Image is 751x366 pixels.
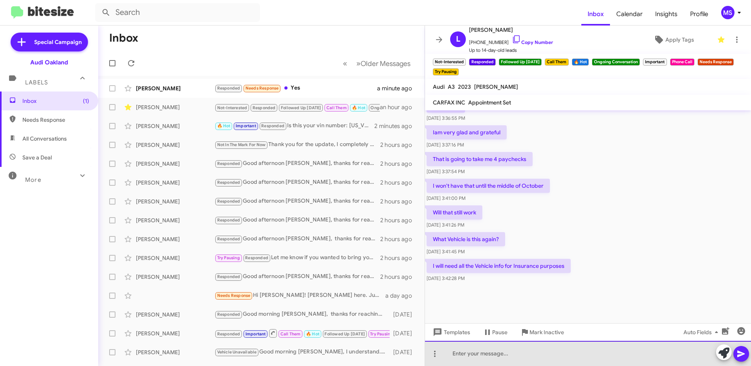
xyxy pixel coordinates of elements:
span: Try Pausing [217,255,240,260]
div: 2 hours ago [380,160,418,168]
div: Good afternoon [PERSON_NAME], thanks for reaching out. We’d love to see the vehicle in person to ... [214,216,380,225]
small: Important [643,59,667,66]
span: CARFAX INC [433,99,465,106]
span: 🔥 Hot [352,105,365,110]
button: Auto Fields [677,325,727,339]
button: Apply Tags [634,33,713,47]
p: I will need all the Vehicle info for Insurance purposes [427,259,571,273]
a: Inbox [581,3,610,26]
span: 🔥 Hot [306,331,319,337]
span: Needs Response [245,86,279,91]
small: Needs Response [698,59,734,66]
span: Templates [431,325,470,339]
div: a day ago [385,292,418,300]
div: I will need all the Vehicle info for Insurance purposes [214,102,380,112]
span: Try Pausing [370,331,393,337]
a: Calendar [610,3,649,26]
span: Responded [217,161,240,166]
div: Good afternoon [PERSON_NAME], thanks for reaching out. We’d love to see the vehicle in person to ... [214,159,380,168]
h1: Inbox [109,32,138,44]
div: [DATE] [390,329,418,337]
div: Audi Oakland [30,59,68,66]
a: Copy Number [512,39,553,45]
span: Not In The Mark For Now [217,142,266,147]
span: Pause [492,325,507,339]
p: Will that still work [427,205,482,220]
div: Good morning [PERSON_NAME], thanks for reaching out. We’d love to see the vehicle in person to gi... [214,310,390,319]
div: Good afternoon [PERSON_NAME], thanks for reaching out. We’d love to see the vehicle in person to ... [214,197,380,206]
span: [DATE] 3:36:55 PM [427,115,465,121]
span: Apply Tags [665,33,694,47]
div: [DATE] [390,311,418,318]
span: A3 [448,83,455,90]
button: Previous [338,55,352,71]
div: MS [721,6,735,19]
span: Responded [217,86,240,91]
span: Important [245,331,266,337]
nav: Page navigation example [339,55,415,71]
div: [DATE] [390,348,418,356]
small: Responded [469,59,495,66]
span: [DATE] 3:41:26 PM [427,222,464,228]
small: Ongoing Conversation [592,59,640,66]
span: Up to 14-day-old leads [469,46,553,54]
span: All Conversations [22,135,67,143]
div: Thank you for the update, I completely understand. If anything changes down the road or you have ... [214,140,380,149]
div: 2 hours ago [380,216,418,224]
span: Auto Fields [683,325,721,339]
span: 2023 [458,83,471,90]
span: [PHONE_NUMBER] [469,35,553,46]
div: [PERSON_NAME] [136,254,214,262]
span: » [356,59,361,68]
div: 2 hours ago [380,273,418,281]
div: 2 hours ago [380,235,418,243]
button: MS [714,6,742,19]
div: 2 hours ago [380,141,418,149]
a: Profile [684,3,714,26]
span: Mark Inactive [529,325,564,339]
span: (1) [83,97,89,105]
span: Insights [649,3,684,26]
span: Special Campaign [34,38,82,46]
div: Good morning [PERSON_NAME], I understand. I’ll keep an eye out for a 2023 or 2024 Cabriolet and l... [214,348,390,357]
div: [PERSON_NAME] [136,103,214,111]
span: L [456,33,460,46]
div: a minute ago [377,84,418,92]
div: [PERSON_NAME] [136,329,214,337]
span: Not-Interested [217,105,247,110]
span: Responded [217,331,240,337]
span: [DATE] 3:41:45 PM [427,249,465,254]
button: Templates [425,325,476,339]
div: Good afternoon [PERSON_NAME], thanks for reaching out. We’d love to see the vehicle(s) in person ... [214,178,380,187]
span: [DATE] 3:37:54 PM [427,168,465,174]
span: Needs Response [22,116,89,124]
p: I won't have that until the middle of October [427,179,550,193]
span: Needs Response [217,293,251,298]
div: 2 minutes ago [374,122,418,130]
div: [PERSON_NAME] [136,179,214,187]
span: Older Messages [361,59,410,68]
small: Followed Up [DATE] [499,59,542,66]
span: Vehicle Unavailable [217,350,257,355]
span: Appointment Set [468,99,511,106]
span: [DATE] 3:41:00 PM [427,195,465,201]
div: [PERSON_NAME] [136,273,214,281]
input: Search [95,3,260,22]
span: Inbox [22,97,89,105]
span: Labels [25,79,48,86]
p: That is going to take me 4 paychecks [427,152,533,166]
div: [PERSON_NAME] [136,348,214,356]
span: [PERSON_NAME] [469,25,553,35]
div: [PERSON_NAME] [136,235,214,243]
div: Hi [PERSON_NAME]! [PERSON_NAME] here. Just circling back on [PERSON_NAME]'s message. We would lov... [214,291,385,300]
div: Good afternoon [PERSON_NAME], thanks for reaching out. We’d love to see the vehicle in person to ... [214,272,380,281]
span: Followed Up [DATE] [281,105,321,110]
span: Call Them [280,331,301,337]
div: Yes [214,84,377,93]
div: Let me know if you wanted to bring your vehicle here at [GEOGRAPHIC_DATA], we would love to evalu... [214,253,380,262]
span: 🔥 Hot [217,123,231,128]
button: Pause [476,325,514,339]
span: Responded [217,180,240,185]
div: [PERSON_NAME] [136,84,214,92]
div: [PERSON_NAME] [136,311,214,318]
